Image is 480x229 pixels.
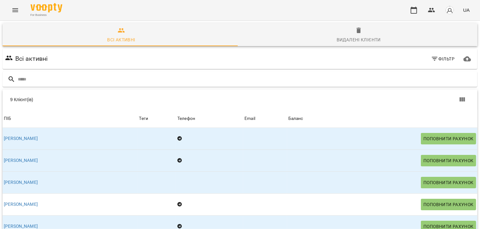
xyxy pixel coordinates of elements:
[288,115,476,122] span: Баланс
[463,7,470,13] span: UA
[31,3,62,12] img: Voopty Logo
[423,157,474,164] span: Поповнити рахунок
[421,133,476,144] button: Поповнити рахунок
[4,135,38,142] a: [PERSON_NAME]
[177,115,242,122] span: Телефон
[421,155,476,166] button: Поповнити рахунок
[423,179,474,186] span: Поповнити рахунок
[177,115,195,122] div: Телефон
[8,3,23,18] button: Menu
[244,115,255,122] div: Sort
[288,115,303,122] div: Баланс
[31,13,62,17] span: For Business
[461,4,472,16] button: UA
[4,115,11,122] div: Sort
[337,36,381,44] div: Видалені клієнти
[431,55,455,63] span: Фільтр
[288,115,303,122] div: Sort
[4,115,137,122] span: ПІБ
[3,89,477,110] div: Table Toolbar
[15,54,48,64] h6: Всі активні
[423,135,474,142] span: Поповнити рахунок
[455,92,470,107] button: Показати колонки
[4,179,38,186] a: [PERSON_NAME]
[4,115,11,122] div: ПІБ
[4,157,38,164] a: [PERSON_NAME]
[421,177,476,188] button: Поповнити рахунок
[107,36,135,44] div: Всі активні
[429,53,457,65] button: Фільтр
[244,115,286,122] span: Email
[423,201,474,208] span: Поповнити рахунок
[139,115,175,122] div: Теги
[4,201,38,208] a: [PERSON_NAME]
[421,199,476,210] button: Поповнити рахунок
[177,115,195,122] div: Sort
[10,96,244,103] div: 9 Клієнт(ів)
[445,6,454,15] img: avatar_s.png
[244,115,255,122] div: Email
